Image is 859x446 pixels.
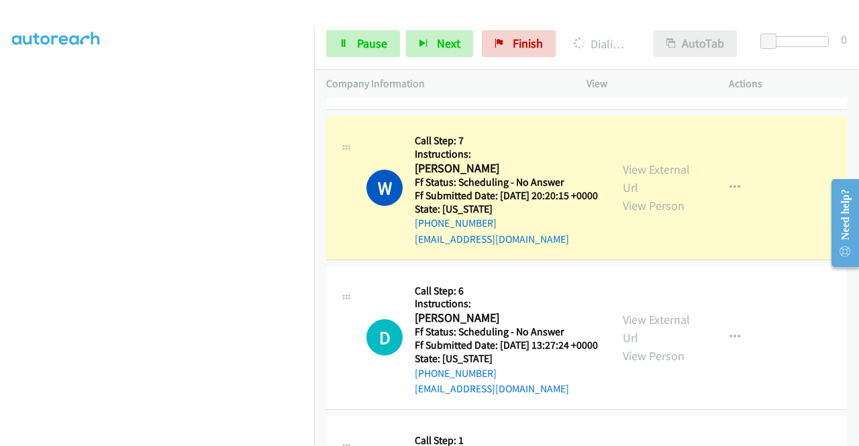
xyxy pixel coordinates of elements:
iframe: Resource Center [821,170,859,276]
a: Pause [326,30,400,57]
p: View [587,76,705,92]
h1: W [366,170,403,206]
h5: Ff Submitted Date: [DATE] 13:27:24 +0000 [415,339,598,352]
h5: State: [US_STATE] [415,203,598,216]
div: The call is yet to be attempted [366,319,403,355]
h2: [PERSON_NAME] [415,161,594,176]
a: View External Url [623,162,690,195]
h5: Call Step: 6 [415,284,598,298]
h2: [PERSON_NAME] [415,311,594,326]
h1: D [366,319,403,355]
p: Actions [729,76,847,92]
a: [EMAIL_ADDRESS][DOMAIN_NAME] [415,382,569,395]
h5: Call Step: 7 [415,134,598,148]
span: Finish [513,36,543,51]
div: Delay between calls (in seconds) [767,36,829,47]
button: Next [406,30,473,57]
h5: Ff Submitted Date: [DATE] 20:20:15 +0000 [415,189,598,203]
a: [EMAIL_ADDRESS][DOMAIN_NAME] [415,233,569,245]
a: Finish [482,30,556,57]
div: 0 [841,30,847,48]
a: View External Url [623,312,690,345]
h5: Instructions: [415,148,598,161]
a: [PHONE_NUMBER] [415,217,497,229]
a: [PHONE_NUMBER] [415,367,497,380]
span: Next [437,36,460,51]
a: View Person [623,198,685,213]
button: AutoTab [654,30,737,57]
p: Company Information [326,76,562,92]
a: View Person [623,348,685,364]
h5: Ff Status: Scheduling - No Answer [415,176,598,189]
h5: Ff Status: Scheduling - No Answer [415,325,598,339]
h5: Instructions: [415,297,598,311]
p: Dialing [PERSON_NAME] [574,35,629,53]
h5: State: [US_STATE] [415,352,598,366]
span: Pause [357,36,387,51]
